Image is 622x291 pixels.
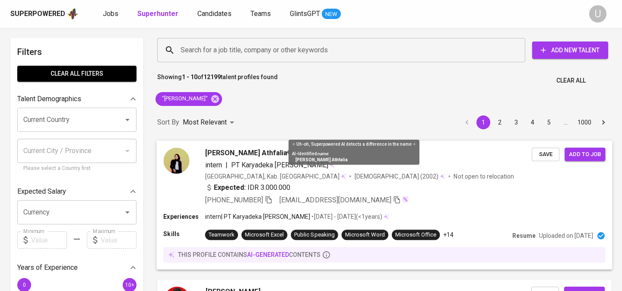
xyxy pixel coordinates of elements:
[137,10,178,18] b: Superhunter
[575,115,594,129] button: Go to page 1000
[17,183,136,200] div: Expected Salary
[553,73,589,89] button: Clear All
[295,157,416,163] div: [PERSON_NAME] Athfalia
[290,10,320,18] span: GlintsGPT
[157,117,179,128] p: Sort By
[10,7,79,20] a: Superpoweredapp logo
[163,147,189,173] img: 99f02e8378fdb5ac674a7619223049d5.jpg
[17,259,136,276] div: Years of Experience
[183,117,227,128] p: Most Relevant
[559,118,572,127] div: …
[589,5,606,22] div: U
[101,231,136,249] input: Value
[155,95,213,103] span: "[PERSON_NAME]"
[539,231,593,240] p: Uploaded on [DATE]
[292,151,416,157] div: AI-Identified :
[205,182,291,192] div: IDR 3.000.000
[245,230,284,239] div: Microsoft Excel
[569,149,601,159] span: Add to job
[322,10,341,19] span: NEW
[22,282,25,288] span: 0
[178,250,321,259] p: this profile contains contents
[205,212,311,221] p: intern | PT Karyadeka [PERSON_NAME]
[67,7,79,20] img: app logo
[205,147,288,158] span: [PERSON_NAME] Athfalia
[526,115,539,129] button: Go to page 4
[454,172,514,180] p: Not open to relocation
[355,172,445,180] div: (2002)
[121,206,133,218] button: Open
[125,282,134,288] span: 10+
[539,45,601,56] span: Add New Talent
[197,10,232,18] span: Candidates
[197,9,233,19] a: Candidates
[214,182,246,192] b: Expected:
[183,115,237,131] div: Most Relevant
[17,90,136,108] div: Talent Demographics
[512,231,536,240] p: Resume
[402,195,409,202] img: magic_wand.svg
[157,73,278,89] p: Showing of talent profiles found
[163,230,205,238] p: Skills
[395,230,436,239] div: Microsoft Office
[493,115,507,129] button: Go to page 2
[459,115,612,129] nav: pagination navigation
[17,94,81,104] p: Talent Demographics
[209,230,235,239] div: Teamwork
[137,9,180,19] a: Superhunter
[163,212,205,221] p: Experiences
[532,147,559,161] button: Save
[251,9,273,19] a: Teams
[294,230,334,239] div: Public Speaking
[121,114,133,126] button: Open
[182,74,197,80] b: 1 - 10
[292,141,416,147] div: ✧ Uh-oh, Superpowered AI detects a difference in the name ✧
[251,10,271,18] span: Teams
[23,164,130,173] p: Please select a Country first
[556,75,586,86] span: Clear All
[536,149,555,159] span: Save
[17,45,136,59] h6: Filters
[205,172,346,180] div: [GEOGRAPHIC_DATA], Kab. [GEOGRAPHIC_DATA]
[290,9,341,19] a: GlintsGPT NEW
[31,231,67,249] input: Value
[310,212,382,221] p: • [DATE] - [DATE] ( <1 years )
[317,151,328,156] i: name
[597,115,610,129] button: Go to next page
[17,262,78,273] p: Years of Experience
[532,42,608,59] button: Add New Talent
[155,92,222,106] div: "[PERSON_NAME]"
[509,115,523,129] button: Go to page 3
[542,115,556,129] button: Go to page 5
[476,115,490,129] button: page 1
[17,66,136,82] button: Clear All filters
[443,230,454,239] p: +14
[565,147,605,161] button: Add to job
[157,141,612,269] a: [PERSON_NAME] Athfaliaintern|PT Karyadeka [PERSON_NAME][GEOGRAPHIC_DATA], Kab. [GEOGRAPHIC_DATA][...
[10,9,65,19] div: Superpowered
[17,186,66,197] p: Expected Salary
[103,10,118,18] span: Jobs
[355,172,420,180] span: [DEMOGRAPHIC_DATA]
[247,251,289,258] span: AI-generated
[24,68,130,79] span: Clear All filters
[103,9,120,19] a: Jobs
[279,195,391,204] span: [EMAIL_ADDRESS][DOMAIN_NAME]
[345,230,385,239] div: Microsoft Word
[225,160,228,170] span: |
[231,160,328,169] span: PT Karyadeka [PERSON_NAME]
[205,195,263,204] span: [PHONE_NUMBER]
[205,160,222,169] span: intern
[203,74,221,80] b: 12199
